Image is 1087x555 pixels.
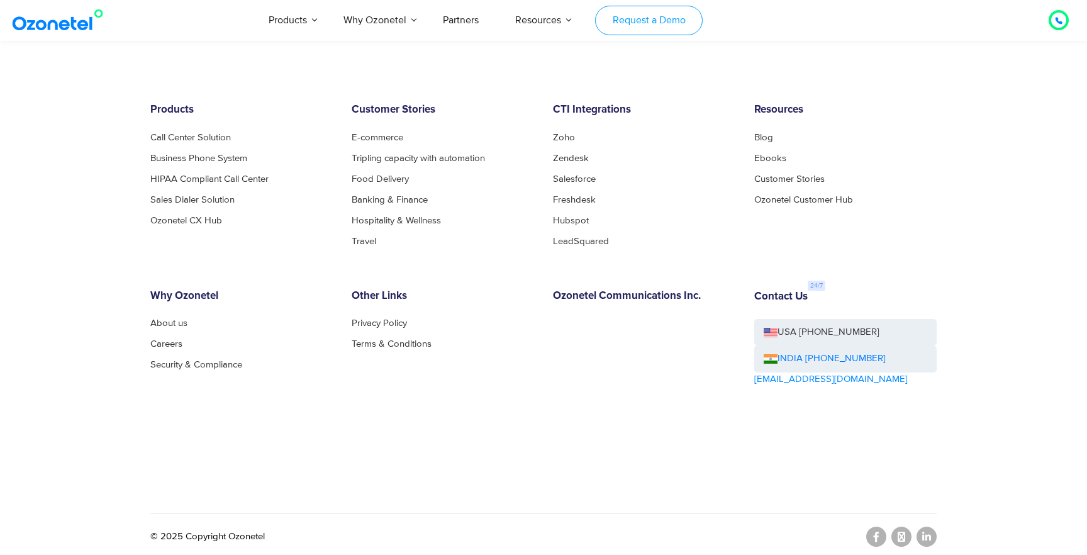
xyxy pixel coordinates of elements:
[553,174,596,184] a: Salesforce
[352,318,407,328] a: Privacy Policy
[352,104,534,116] h6: Customer Stories
[764,354,778,364] img: ind-flag.png
[150,216,222,225] a: Ozonetel CX Hub
[553,133,575,142] a: Zoho
[754,319,937,346] a: USA [PHONE_NUMBER]
[352,174,409,184] a: Food Delivery
[764,352,886,366] a: INDIA [PHONE_NUMBER]
[352,339,432,349] a: Terms & Conditions
[150,195,235,205] a: Sales Dialer Solution
[352,290,534,303] h6: Other Links
[553,290,735,303] h6: Ozonetel Communications Inc.
[764,328,778,337] img: us-flag.png
[553,104,735,116] h6: CTI Integrations
[150,104,333,116] h6: Products
[553,216,589,225] a: Hubspot
[553,237,609,246] a: LeadSquared
[352,133,403,142] a: E-commerce
[553,195,596,205] a: Freshdesk
[150,290,333,303] h6: Why Ozonetel
[754,154,786,163] a: Ebooks
[150,530,265,544] p: © 2025 Copyright Ozonetel
[553,154,589,163] a: Zendesk
[754,373,908,387] a: [EMAIL_ADDRESS][DOMAIN_NAME]
[150,174,269,184] a: HIPAA Compliant Call Center
[352,195,428,205] a: Banking & Finance
[754,174,825,184] a: Customer Stories
[754,291,808,303] h6: Contact Us
[352,154,485,163] a: Tripling capacity with automation
[150,154,247,163] a: Business Phone System
[150,133,231,142] a: Call Center Solution
[595,6,703,35] a: Request a Demo
[352,216,441,225] a: Hospitality & Wellness
[150,318,187,328] a: About us
[150,360,242,369] a: Security & Compliance
[754,133,773,142] a: Blog
[150,339,182,349] a: Careers
[754,104,937,116] h6: Resources
[352,237,376,246] a: Travel
[754,195,853,205] a: Ozonetel Customer Hub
